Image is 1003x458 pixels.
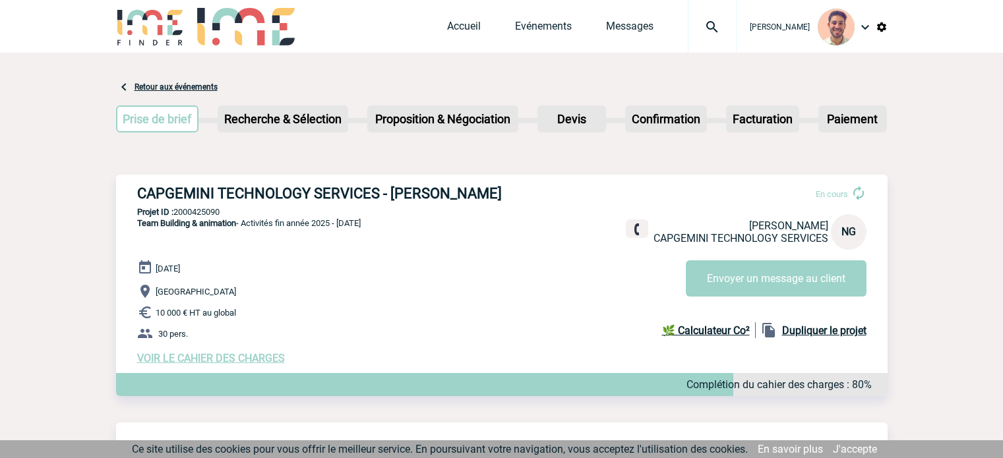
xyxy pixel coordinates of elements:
[662,324,750,337] b: 🌿 Calculateur Co²
[447,20,481,38] a: Accueil
[137,352,285,364] a: VOIR LE CAHIER DES CHARGES
[758,443,823,455] a: En savoir plus
[820,107,886,131] p: Paiement
[135,82,218,92] a: Retour aux événements
[137,207,173,217] b: Projet ID :
[686,260,866,297] button: Envoyer un message au client
[369,107,517,131] p: Proposition & Négociation
[631,223,643,235] img: fixe.png
[117,107,198,131] p: Prise de brief
[606,20,653,38] a: Messages
[515,20,572,38] a: Evénements
[116,207,888,217] p: 2000425090
[662,322,756,338] a: 🌿 Calculateur Co²
[156,287,236,297] span: [GEOGRAPHIC_DATA]
[219,107,347,131] p: Recherche & Sélection
[841,225,856,238] span: NG
[653,232,828,244] span: CAPGEMINI TECHNOLOGY SERVICES
[156,308,236,318] span: 10 000 € HT au global
[727,107,798,131] p: Facturation
[816,189,848,199] span: En cours
[156,264,180,273] span: [DATE]
[137,218,236,228] span: Team Building & animation
[626,107,706,131] p: Confirmation
[539,107,605,131] p: Devis
[749,219,828,232] span: [PERSON_NAME]
[116,8,185,45] img: IME-Finder
[761,322,777,338] img: file_copy-black-24dp.png
[818,9,855,45] img: 132114-0.jpg
[782,324,866,337] b: Dupliquer le projet
[833,443,877,455] a: J'accepte
[132,443,748,455] span: Ce site utilise des cookies pour vous offrir le meilleur service. En poursuivant votre navigation...
[137,218,361,228] span: - Activités fin année 2025 - [DATE]
[137,185,533,202] h3: CAPGEMINI TECHNOLOGY SERVICES - [PERSON_NAME]
[750,22,810,32] span: [PERSON_NAME]
[158,329,188,339] span: 30 pers.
